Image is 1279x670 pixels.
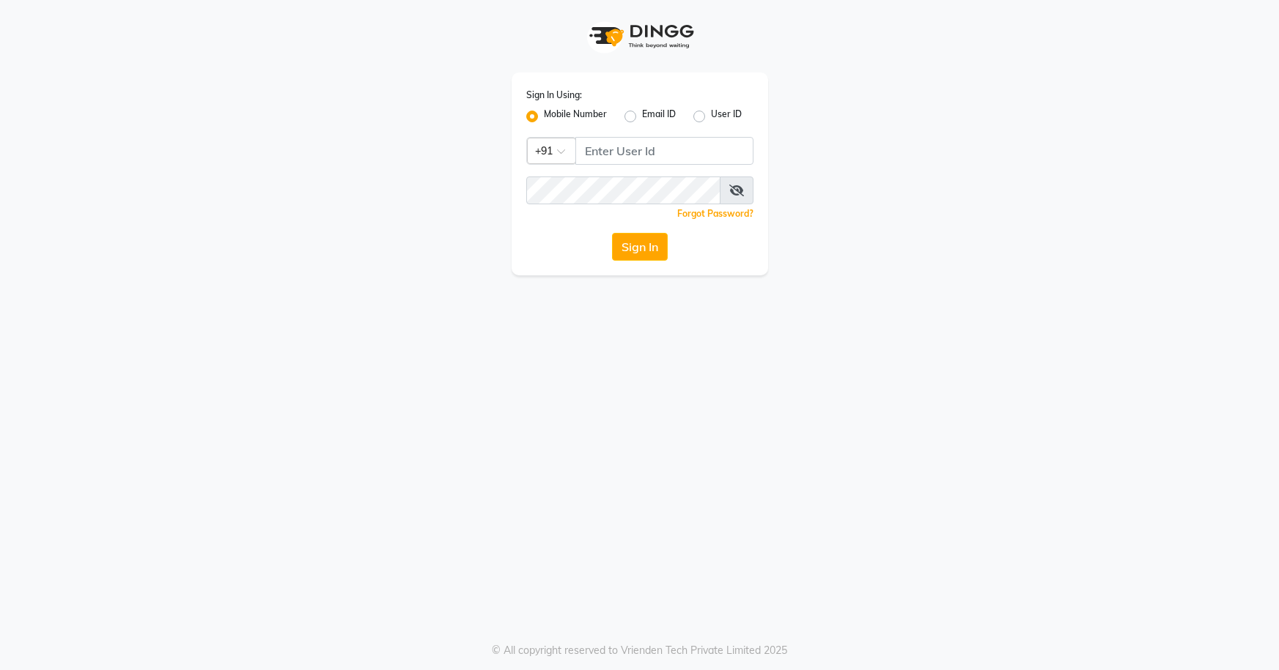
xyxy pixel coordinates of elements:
label: Mobile Number [544,108,607,125]
img: logo1.svg [581,15,699,58]
input: Username [526,176,720,204]
label: Email ID [642,108,676,125]
label: User ID [711,108,742,125]
button: Sign In [612,233,668,261]
input: Username [575,137,753,165]
a: Forgot Password? [677,208,753,219]
label: Sign In Using: [526,89,582,102]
